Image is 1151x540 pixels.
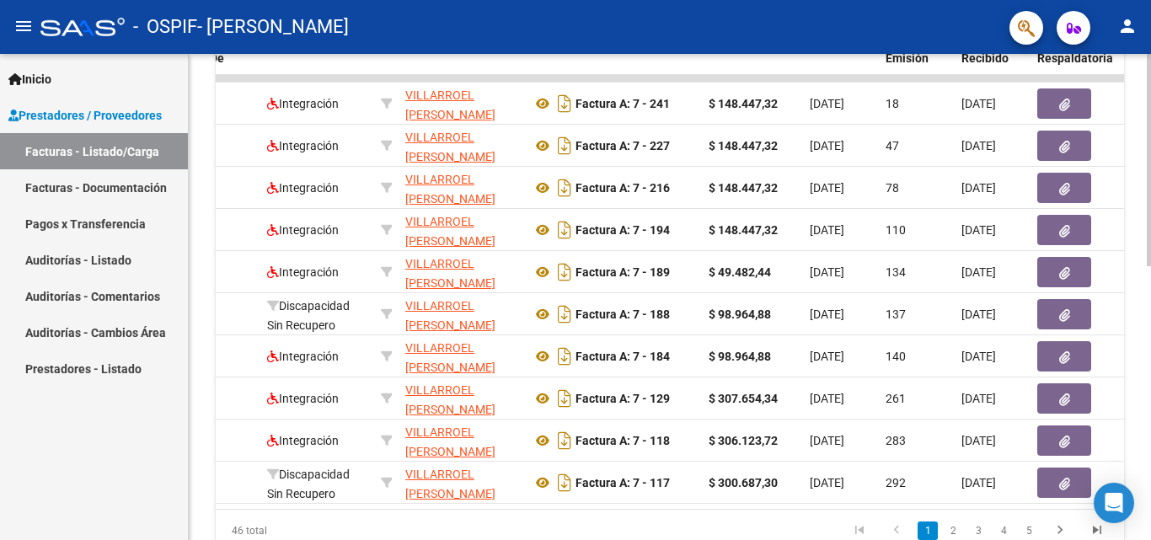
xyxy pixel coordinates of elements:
[554,427,575,454] i: Descargar documento
[405,465,518,500] div: 27174636767
[709,139,778,152] strong: $ 148.447,32
[879,21,955,95] datatable-header-cell: Días desde Emisión
[886,434,906,447] span: 283
[709,476,778,489] strong: $ 300.687,30
[943,521,963,540] a: 2
[554,469,575,496] i: Descargar documento
[810,350,844,363] span: [DATE]
[709,434,778,447] strong: $ 306.123,72
[886,32,945,65] span: Días desde Emisión
[1019,521,1039,540] a: 5
[554,132,575,159] i: Descargar documento
[803,21,879,95] datatable-header-cell: Fecha Cpbt
[575,139,670,152] strong: Factura A: 7 - 227
[702,21,803,95] datatable-header-cell: Monto
[810,97,844,110] span: [DATE]
[405,339,518,374] div: 27174636767
[405,423,518,458] div: 27174636767
[575,434,670,447] strong: Factura A: 7 - 118
[405,297,518,332] div: 27174636767
[810,181,844,195] span: [DATE]
[886,392,906,405] span: 261
[810,476,844,489] span: [DATE]
[886,265,906,279] span: 134
[267,265,339,279] span: Integración
[961,307,996,321] span: [DATE]
[405,425,495,458] span: VILLARROEL [PERSON_NAME]
[399,21,525,95] datatable-header-cell: Razón Social
[405,341,495,374] span: VILLARROEL [PERSON_NAME]
[405,170,518,206] div: 27174636767
[1037,32,1113,65] span: Doc Respaldatoria
[918,521,938,540] a: 1
[405,212,518,248] div: 27174636767
[575,181,670,195] strong: Factura A: 7 - 216
[267,139,339,152] span: Integración
[267,392,339,405] span: Integración
[405,299,495,332] span: VILLARROEL [PERSON_NAME]
[267,223,339,237] span: Integración
[709,350,771,363] strong: $ 98.964,88
[961,265,996,279] span: [DATE]
[886,97,899,110] span: 18
[961,181,996,195] span: [DATE]
[810,223,844,237] span: [DATE]
[260,21,374,95] datatable-header-cell: Area
[554,301,575,328] i: Descargar documento
[405,215,495,248] span: VILLARROEL [PERSON_NAME]
[886,223,906,237] span: 110
[267,350,339,363] span: Integración
[575,350,670,363] strong: Factura A: 7 - 184
[843,521,875,540] a: go to first page
[709,392,778,405] strong: $ 307.654,34
[405,128,518,163] div: 27174636767
[961,32,1009,65] span: Fecha Recibido
[886,307,906,321] span: 137
[709,307,771,321] strong: $ 98.964,88
[197,8,349,45] span: - [PERSON_NAME]
[810,265,844,279] span: [DATE]
[525,21,702,95] datatable-header-cell: CPBT
[575,265,670,279] strong: Factura A: 7 - 189
[993,521,1014,540] a: 4
[405,257,495,290] span: VILLARROEL [PERSON_NAME]
[554,217,575,243] i: Descargar documento
[810,434,844,447] span: [DATE]
[961,350,996,363] span: [DATE]
[575,392,670,405] strong: Factura A: 7 - 129
[405,254,518,290] div: 27174636767
[267,181,339,195] span: Integración
[405,381,518,416] div: 27174636767
[405,173,495,206] span: VILLARROEL [PERSON_NAME]
[961,139,996,152] span: [DATE]
[961,476,996,489] span: [DATE]
[709,97,778,110] strong: $ 148.447,32
[968,521,988,540] a: 3
[1117,16,1138,36] mat-icon: person
[886,139,899,152] span: 47
[881,521,913,540] a: go to previous page
[554,174,575,201] i: Descargar documento
[554,385,575,412] i: Descargar documento
[13,16,34,36] mat-icon: menu
[886,350,906,363] span: 140
[554,259,575,286] i: Descargar documento
[405,383,495,416] span: VILLARROEL [PERSON_NAME]
[133,8,197,45] span: - OSPIF
[267,97,339,110] span: Integración
[1044,521,1076,540] a: go to next page
[267,299,350,332] span: Discapacidad Sin Recupero
[1031,21,1132,95] datatable-header-cell: Doc Respaldatoria
[709,223,778,237] strong: $ 148.447,32
[810,139,844,152] span: [DATE]
[267,468,350,500] span: Discapacidad Sin Recupero
[554,343,575,370] i: Descargar documento
[961,434,996,447] span: [DATE]
[405,468,495,500] span: VILLARROEL [PERSON_NAME]
[1094,483,1134,523] div: Open Intercom Messenger
[1081,521,1113,540] a: go to last page
[575,97,670,110] strong: Factura A: 7 - 241
[575,223,670,237] strong: Factura A: 7 - 194
[405,131,495,163] span: VILLARROEL [PERSON_NAME]
[810,307,844,321] span: [DATE]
